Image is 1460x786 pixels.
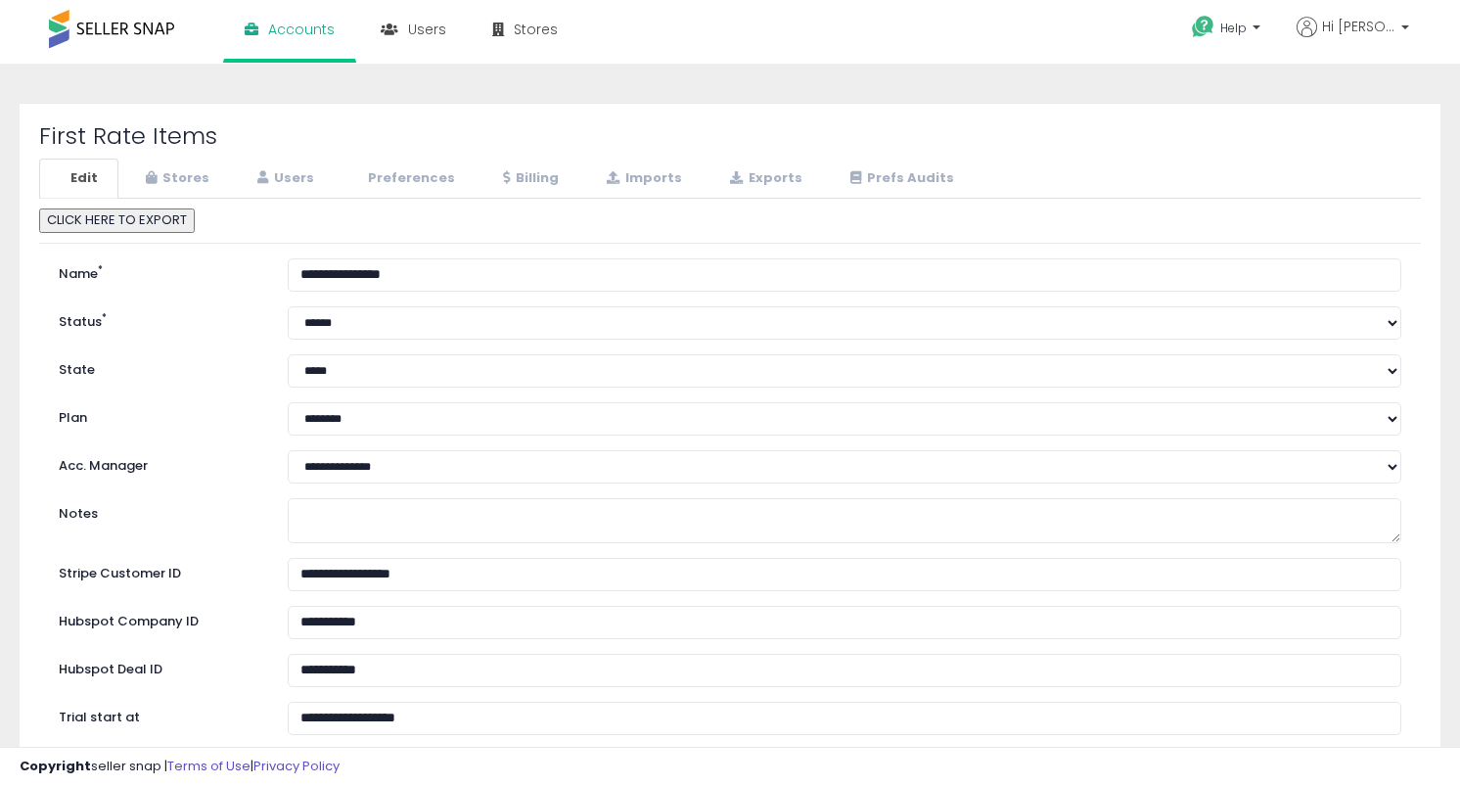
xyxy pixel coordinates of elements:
[337,159,476,199] a: Preferences
[44,306,273,332] label: Status
[20,758,340,776] div: seller snap | |
[1191,15,1215,39] i: Get Help
[1322,17,1395,36] span: Hi [PERSON_NAME]
[408,20,446,39] span: Users
[705,159,823,199] a: Exports
[825,159,975,199] a: Prefs Audits
[39,123,1421,149] h2: First Rate Items
[44,402,273,428] label: Plan
[44,258,273,284] label: Name
[44,606,273,631] label: Hubspot Company ID
[581,159,703,199] a: Imports
[20,757,91,775] strong: Copyright
[39,208,195,233] button: CLICK HERE TO EXPORT
[1220,20,1247,36] span: Help
[120,159,230,199] a: Stores
[44,702,273,727] label: Trial start at
[167,757,251,775] a: Terms of Use
[44,654,273,679] label: Hubspot Deal ID
[44,558,273,583] label: Stripe Customer ID
[232,159,335,199] a: Users
[253,757,340,775] a: Privacy Policy
[514,20,558,39] span: Stores
[39,159,118,199] a: Edit
[44,498,273,524] label: Notes
[268,20,335,39] span: Accounts
[44,450,273,476] label: Acc. Manager
[1297,17,1409,61] a: Hi [PERSON_NAME]
[478,159,579,199] a: Billing
[44,354,273,380] label: State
